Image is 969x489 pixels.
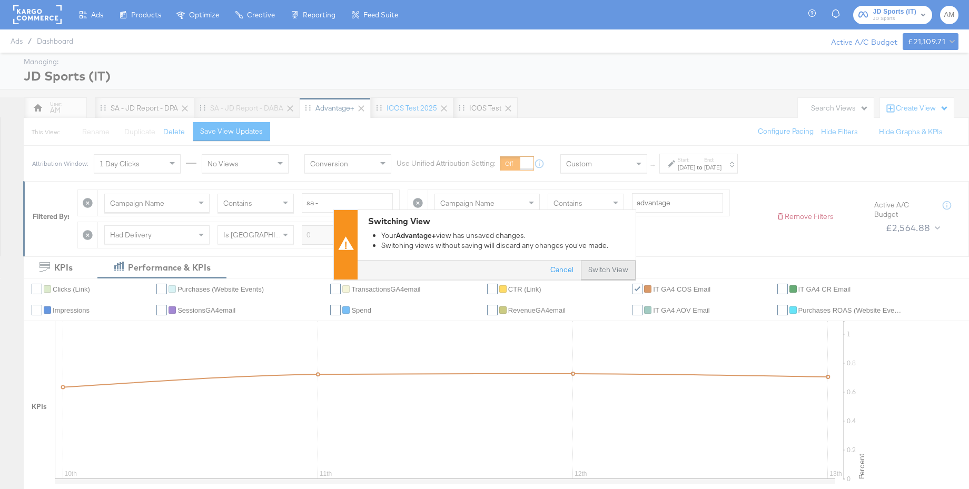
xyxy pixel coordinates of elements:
[368,215,630,227] div: Switching View
[381,231,630,241] li: Your view has unsaved changes.
[396,231,436,240] strong: Advantage+
[581,261,636,280] button: Switch View
[543,261,581,280] button: Cancel
[381,241,630,251] li: Switching views without saving will discard any changes you've made.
